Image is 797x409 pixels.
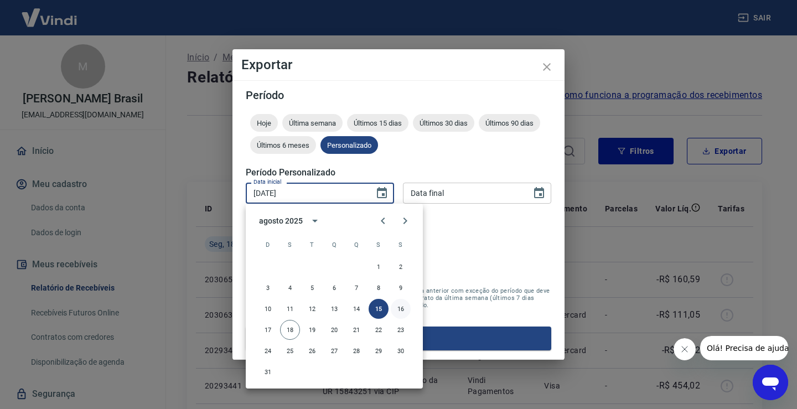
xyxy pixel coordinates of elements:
[324,320,344,340] button: 20
[346,341,366,361] button: 28
[258,234,278,256] span: domingo
[391,278,411,298] button: 9
[413,119,474,127] span: Últimos 30 dias
[369,278,389,298] button: 8
[346,234,366,256] span: quinta-feira
[534,54,560,80] button: close
[369,341,389,361] button: 29
[391,234,411,256] span: sábado
[700,336,788,360] iframe: Mensagem da empresa
[324,299,344,319] button: 13
[250,136,316,154] div: Últimos 6 meses
[280,278,300,298] button: 4
[258,362,278,382] button: 31
[320,141,378,149] span: Personalizado
[258,299,278,319] button: 10
[346,320,366,340] button: 21
[369,234,389,256] span: sexta-feira
[258,341,278,361] button: 24
[280,299,300,319] button: 11
[282,114,343,132] div: Última semana
[369,257,389,277] button: 1
[302,341,322,361] button: 26
[253,178,282,186] label: Data inicial
[258,278,278,298] button: 3
[324,341,344,361] button: 27
[324,234,344,256] span: quarta-feira
[347,114,408,132] div: Últimos 15 dias
[479,119,540,127] span: Últimos 90 dias
[347,119,408,127] span: Últimos 15 dias
[391,257,411,277] button: 2
[280,234,300,256] span: segunda-feira
[413,114,474,132] div: Últimos 30 dias
[372,210,394,232] button: Previous month
[302,234,322,256] span: terça-feira
[258,320,278,340] button: 17
[250,114,278,132] div: Hoje
[306,211,324,230] button: calendar view is open, switch to year view
[403,183,524,203] input: DD/MM/YYYY
[259,215,302,227] div: agosto 2025
[371,182,393,204] button: Choose date, selected date is 15 de ago de 2025
[479,114,540,132] div: Últimos 90 dias
[394,210,416,232] button: Next month
[369,320,389,340] button: 22
[346,278,366,298] button: 7
[7,8,93,17] span: Olá! Precisa de ajuda?
[391,299,411,319] button: 16
[302,320,322,340] button: 19
[346,299,366,319] button: 14
[280,341,300,361] button: 25
[282,119,343,127] span: Última semana
[280,320,300,340] button: 18
[241,58,556,71] h4: Exportar
[753,365,788,400] iframe: Botão para abrir a janela de mensagens
[391,320,411,340] button: 23
[246,90,551,101] h5: Período
[302,299,322,319] button: 12
[302,278,322,298] button: 5
[250,141,316,149] span: Últimos 6 meses
[391,341,411,361] button: 30
[320,136,378,154] div: Personalizado
[246,183,366,203] input: DD/MM/YYYY
[324,278,344,298] button: 6
[528,182,550,204] button: Choose date
[674,338,696,360] iframe: Fechar mensagem
[250,119,278,127] span: Hoje
[246,167,551,178] h5: Período Personalizado
[369,299,389,319] button: 15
